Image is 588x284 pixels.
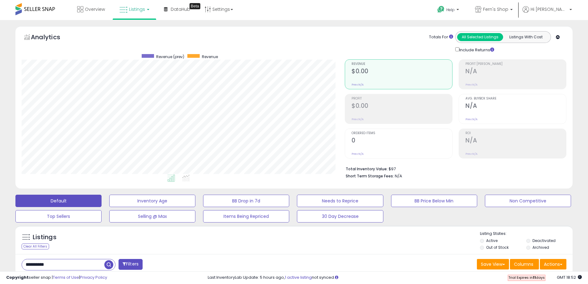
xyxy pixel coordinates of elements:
[465,68,566,76] h2: N/A
[429,34,453,40] div: Totals For
[352,97,452,100] span: Profit
[432,1,465,20] a: Help
[352,102,452,111] h2: $0.00
[532,245,549,250] label: Archived
[465,152,477,156] small: Prev: N/A
[85,6,105,12] span: Overview
[540,259,566,269] button: Actions
[6,274,29,280] strong: Copyright
[15,210,102,223] button: Top Sellers
[514,261,533,267] span: Columns
[352,62,452,66] span: Revenue
[53,274,79,280] a: Terms of Use
[31,33,72,43] h5: Analytics
[15,195,102,207] button: Default
[80,274,107,280] a: Privacy Policy
[446,7,455,12] span: Help
[391,195,477,207] button: BB Price Below Min
[457,33,503,41] button: All Selected Listings
[22,244,49,249] div: Clear All Filters
[119,259,143,270] button: Filters
[533,275,536,280] b: 11
[352,68,452,76] h2: $0.00
[503,33,549,41] button: Listings With Cost
[465,97,566,100] span: Avg. Buybox Share
[346,173,394,179] b: Short Term Storage Fees:
[6,275,107,281] div: seller snap | |
[531,6,568,12] span: Hi [PERSON_NAME]
[395,173,402,179] span: N/A
[532,238,556,243] label: Deactivated
[352,117,364,121] small: Prev: N/A
[352,137,452,145] h2: 0
[523,6,572,20] a: Hi [PERSON_NAME]
[346,166,388,172] b: Total Inventory Value:
[437,6,445,13] i: Get Help
[203,210,289,223] button: Items Being Repriced
[465,102,566,111] h2: N/A
[486,245,509,250] label: Out of Stock
[465,132,566,135] span: ROI
[477,259,509,269] button: Save View
[352,83,364,87] small: Prev: N/A
[508,275,545,280] span: Trial Expires in days
[109,195,195,207] button: Inventory Age
[202,54,218,59] span: Revenue
[346,165,562,172] li: $97
[451,46,502,53] div: Include Returns
[203,195,289,207] button: BB Drop in 7d
[557,274,582,280] span: 2025-09-15 18:52 GMT
[129,6,145,12] span: Listings
[486,238,498,243] label: Active
[480,231,573,237] p: Listing States:
[297,195,383,207] button: Needs to Reprice
[190,3,200,9] div: Tooltip anchor
[33,233,56,242] h5: Listings
[285,274,312,280] a: 1 active listing
[465,117,477,121] small: Prev: N/A
[352,152,364,156] small: Prev: N/A
[156,54,184,59] span: Revenue (prev)
[109,210,195,223] button: Selling @ Max
[510,259,539,269] button: Columns
[465,62,566,66] span: Profit [PERSON_NAME]
[297,210,383,223] button: 30 Day Decrease
[485,195,571,207] button: Non Competitive
[465,83,477,87] small: Prev: N/A
[465,137,566,145] h2: N/A
[208,275,582,281] div: Last InventoryLab Update: 5 hours ago, not synced.
[171,6,190,12] span: DataHub
[352,132,452,135] span: Ordered Items
[483,6,508,12] span: Fern's Shop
